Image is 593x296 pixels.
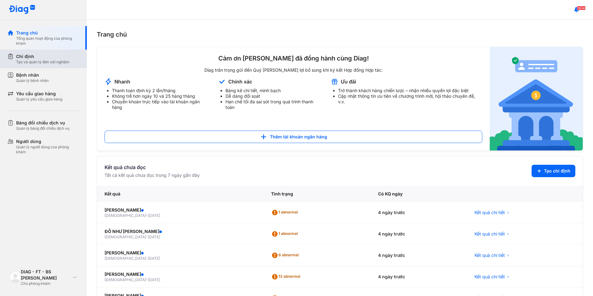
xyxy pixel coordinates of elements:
[148,213,160,218] span: [DATE]
[105,235,146,239] span: [DEMOGRAPHIC_DATA]
[146,235,148,239] span: -
[371,223,467,245] div: 4 ngày trước
[97,186,264,202] div: Kết quả
[225,88,323,93] li: Bảng kê chi tiết, minh bạch
[218,78,226,85] img: account-announcement
[271,250,301,260] div: 6 abnormal
[16,60,69,65] div: Tạo và quản lý đơn xét nghiệm
[371,186,467,202] div: Có KQ ngày
[105,164,200,171] div: Kết quả chưa đọc
[225,99,323,110] li: Hạn chế tối đa sai sót trong quá trình thanh toán
[225,93,323,99] li: Dễ dàng đối soát
[371,202,467,223] div: 4 ngày trước
[146,277,148,282] span: -
[371,266,467,288] div: 4 ngày trước
[105,250,256,256] div: [PERSON_NAME]
[16,36,79,46] div: Tổng quan hoạt động của phòng khám
[16,53,69,60] div: Chỉ định
[16,72,49,78] div: Bệnh nhân
[475,252,505,258] span: Kết quả chi tiết
[105,67,482,73] div: Diag trân trọng gửi đến Quý [PERSON_NAME] lợi bổ sung khi ký kết Hợp đồng Hợp tác:
[271,229,300,239] div: 1 abnormal
[105,213,146,218] span: [DEMOGRAPHIC_DATA]
[264,186,371,202] div: Tình trạng
[271,272,303,282] div: 13 abnormal
[16,145,79,155] div: Quản lý người dùng của phòng khám
[114,78,130,85] div: Nhanh
[112,88,211,93] li: Thanh toán định kỳ 2 lần/tháng
[148,277,160,282] span: [DATE]
[490,47,583,150] img: account-announcement
[16,91,62,97] div: Yêu cầu giao hàng
[10,272,21,283] img: logo
[146,256,148,261] span: -
[105,256,146,261] span: [DEMOGRAPHIC_DATA]
[16,30,79,36] div: Trang chủ
[105,271,256,277] div: [PERSON_NAME]
[475,231,505,237] span: Kết quả chi tiết
[338,88,482,93] li: Trở thành khách hàng chiến lược – nhận nhiều quyền lợi đặc biệt
[105,228,256,235] div: ĐỖ NHƯ [PERSON_NAME]
[105,54,482,62] div: Cảm ơn [PERSON_NAME] đã đồng hành cùng Diag!
[21,281,71,286] div: Chủ phòng khám
[9,5,35,15] img: logo
[228,78,252,85] div: Chính xác
[148,256,160,261] span: [DATE]
[148,235,160,239] span: [DATE]
[105,277,146,282] span: [DEMOGRAPHIC_DATA]
[16,120,69,126] div: Bảng đối chiếu dịch vụ
[544,168,570,174] span: Tạo chỉ định
[271,208,300,218] div: 1 abnormal
[331,78,338,85] img: account-announcement
[21,269,71,281] div: DIAG - FT - BS [PERSON_NAME]
[341,78,356,85] div: Ưu đãi
[16,126,69,131] div: Quản lý bảng đối chiếu dịch vụ
[146,213,148,218] span: -
[475,274,505,280] span: Kết quả chi tiết
[577,6,586,10] span: 1834
[112,93,211,99] li: Không trễ hơn ngày 10 và 25 hàng tháng
[105,172,200,178] div: Tất cả kết quả chưa đọc trong 7 ngày gần đây
[16,97,62,102] div: Quản lý yêu cầu giao hàng
[105,131,482,143] button: Thêm tài khoản ngân hàng
[105,207,256,213] div: [PERSON_NAME]
[97,30,583,39] div: Trang chủ
[16,78,49,83] div: Quản lý bệnh nhân
[112,99,211,110] li: Chuyển khoản trực tiếp vào tài khoản ngân hàng
[475,209,505,216] span: Kết quả chi tiết
[371,245,467,266] div: 4 ngày trước
[16,138,79,145] div: Người dùng
[338,93,482,105] li: Cập nhật thông tin ưu tiên về chương trình mới, hội thảo chuyên đề, v.v.
[532,165,575,177] button: Tạo chỉ định
[105,78,112,85] img: account-announcement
